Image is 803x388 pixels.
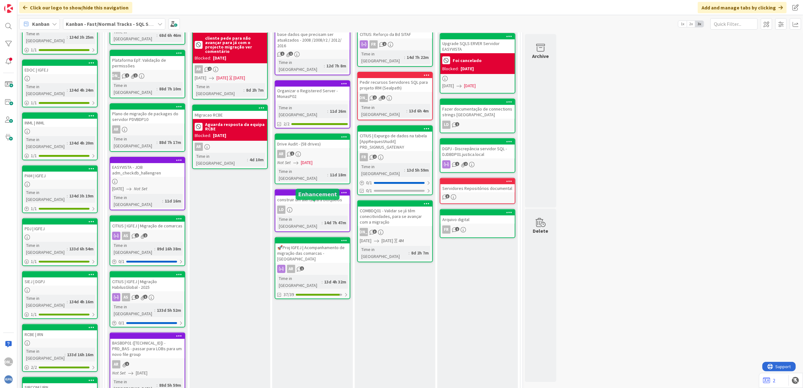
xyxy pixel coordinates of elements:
[284,291,294,298] span: 37/39
[110,104,185,123] div: Plano de migração de packages do servidor PDVBDP10
[110,125,185,134] div: AR
[23,205,97,213] div: 1/1
[25,83,67,97] div: Time in [GEOGRAPHIC_DATA]
[67,298,68,305] span: :
[440,209,515,238] a: Arquivo digitalFR
[68,298,95,305] div: 134d 4h 16m
[328,108,348,115] div: 11d 26m
[358,126,432,151] div: CITIUS | Expurgo de dados na tabela [AppRequestAudit] PRD_SIGNIUS_GATEWAY
[143,233,147,237] span: 2
[440,33,515,94] a: Upgrade SQLS ERVER Servidor EASYVISTAFoi canceladoBlocked:[DATE][DATE][DATE]
[358,40,432,48] div: FR
[31,364,37,371] span: 2 / 2
[67,34,68,41] span: :
[327,171,328,178] span: :
[68,34,95,41] div: 134d 3h 25m
[442,121,450,129] div: LD
[112,28,157,42] div: Time in [GEOGRAPHIC_DATA]
[157,32,158,39] span: :
[68,87,95,94] div: 134d 4h 24m
[453,58,482,63] b: Foi cancelado
[134,73,138,77] span: 1
[325,62,348,69] div: 12d 7h 8m
[248,156,265,163] div: 4d 10m
[31,152,37,159] span: 1 / 1
[275,19,350,50] div: Levantamento - Lista de servidores base dados que precisam ser atualizados - 2008 /2008/r2 / 2012...
[110,215,185,266] a: CITIUS | IGFEJ | Migração de comarcasASTime in [GEOGRAPHIC_DATA]:89d 16h 38m0/1
[118,320,124,326] span: 0 / 1
[533,227,548,235] div: Delete
[366,180,372,186] span: 0 / 1
[275,190,350,204] div: construir um alerta para bloqueios
[275,81,350,100] div: Organizar o Registered Server - MonasP02
[110,232,185,240] div: AS
[23,60,97,74] div: EDOC | IGFEJ
[68,140,95,146] div: 134d 4h 20m
[357,200,433,262] a: COMBDQ01 - Validar se já têm conecitividades, para se avançar com a migração[PERSON_NAME][DATE][D...
[157,85,158,92] span: :
[409,249,410,256] span: :
[442,225,450,234] div: FR
[275,18,350,75] a: Levantamento - Lista de servidores base dados que precisam ser atualizados - 2008 /2008/r2 / 2012...
[22,218,98,266] a: PDJ | IGFEJTime in [GEOGRAPHIC_DATA]:133d 6h 54m1/1
[31,47,37,53] span: 1 / 1
[381,237,393,244] span: [DATE]
[23,166,97,180] div: PAM | IGFEJ
[275,189,350,232] a: construir um alerta para bloqueiosLDTime in [GEOGRAPHIC_DATA]:14d 7h 47m
[22,324,98,372] a: RCBE | IRNTime in [GEOGRAPHIC_DATA]:133d 16h 16m2/2
[110,103,185,152] a: Plano de migração de packages do servidor PDVBDP10ARTime in [GEOGRAPHIC_DATA]:88d 7h 17m
[13,1,29,9] span: Support
[277,216,322,230] div: Time in [GEOGRAPHIC_DATA]
[358,72,432,92] div: Pedir recursos Servidores SQL para projeto IRM (Sealpath)
[277,160,291,165] i: Not Set
[455,122,459,126] span: 1
[23,311,97,318] div: 1/1
[22,271,98,319] a: SIEJ | DGPJTime in [GEOGRAPHIC_DATA]:134d 4h 16m1/1
[358,94,432,102] div: [PERSON_NAME]
[440,99,515,119] div: Fazer documentação de connections strings [GEOGRAPHIC_DATA]
[66,351,95,358] div: 133d 16h 16m
[122,293,130,301] div: AS
[67,87,68,94] span: :
[275,196,350,204] div: construir um alerta para bloqueios
[277,59,324,73] div: Time in [GEOGRAPHIC_DATA]
[193,143,267,151] div: AR
[23,277,97,286] div: SIEJ | DGPJ
[277,206,285,214] div: LD
[440,179,515,192] div: Servidores Repositórios documental
[410,249,430,256] div: 8d 2h 7m
[358,228,432,236] div: [PERSON_NAME]
[110,277,185,291] div: CITIUS | IGFEJ | Migração HabilusGlobal - 2025
[247,156,248,163] span: :
[112,185,124,192] span: [DATE]
[358,201,432,226] div: COMBDQ01 - Validar se já têm conecitividades, para se avançar com a migração
[216,75,228,81] span: [DATE]
[440,138,515,173] a: DGPJ - Discrepância servidor SQL - DJDBDP01.justica.local
[23,66,97,74] div: EDOC | IGFEJ
[275,87,350,100] div: Organizar o Registered Server - MonasP02
[275,238,350,263] div: 🚀Proj IGFEJ | Acompanhamento de migração das comarcas - [GEOGRAPHIC_DATA]
[442,83,454,89] span: [DATE]
[110,360,185,368] div: AR
[122,232,130,240] div: AS
[277,104,327,118] div: Time in [GEOGRAPHIC_DATA]
[25,295,67,309] div: Time in [GEOGRAPHIC_DATA]
[328,171,348,178] div: 11d 18m
[110,339,185,358] div: BASBDP01 ([TECHNICAL_ID]) - PRD_BAS - passar para LOBs para um novo file group
[110,56,185,70] div: Plataforma EpT: Validação de permissões
[154,307,155,314] span: :
[195,132,211,139] div: Blocked:
[205,36,265,54] b: cliente pede para não avançar para já com o projecto migração ver comentário
[25,242,67,256] div: Time in [GEOGRAPHIC_DATA]
[678,21,687,27] span: 1x
[110,50,185,70] div: Plataforma EpT: Validação de permissões
[110,258,185,265] div: 0/1
[23,99,97,107] div: 1/1
[358,132,432,151] div: CITIUS | Expurgo de dados na tabela [AppRequestAudit] PRD_SIGNIUS_GATEWAY
[698,2,787,13] div: Add and manage tabs by clicking
[440,139,515,158] div: DGPJ - Discrepância servidor SQL - DJDBDP01.justica.local
[68,245,95,252] div: 133d 6h 54m
[763,377,775,384] a: 2
[440,145,515,158] div: DGPJ - Discrepância servidor SQL - DJDBDP01.justica.local
[440,215,515,224] div: Arquivo digital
